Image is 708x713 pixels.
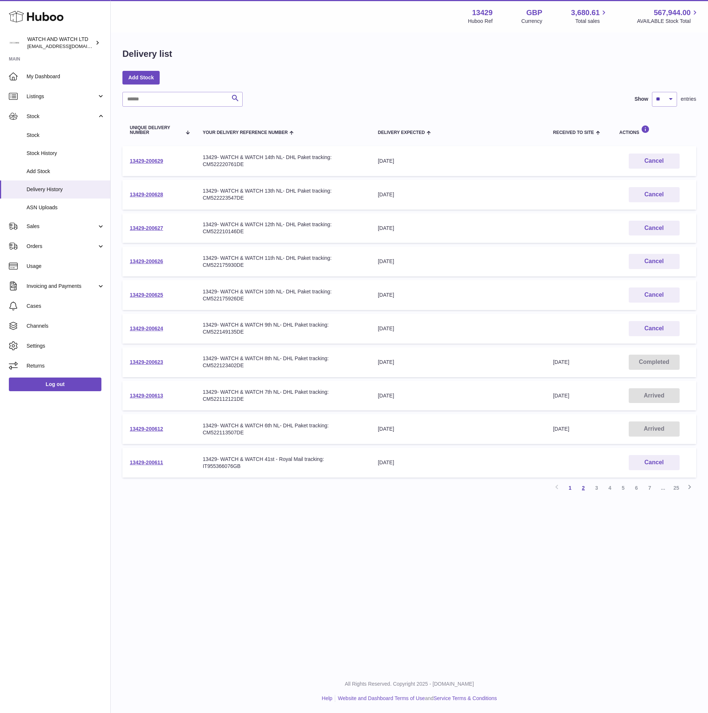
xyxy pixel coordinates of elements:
span: Sales [27,223,97,230]
a: 5 [617,481,630,495]
a: 3,680.61 Total sales [571,8,608,25]
a: 13429-200624 [130,325,163,331]
button: Cancel [629,455,680,470]
a: 2 [577,481,590,495]
a: 13429-200628 [130,192,163,197]
span: Add Stock [27,168,105,175]
span: Cases [27,303,105,310]
a: 13429-200612 [130,426,163,432]
div: [DATE] [378,258,538,265]
div: [DATE] [378,392,538,399]
span: [EMAIL_ADDRESS][DOMAIN_NAME] [27,43,108,49]
span: Usage [27,263,105,270]
a: 13429-200613 [130,393,163,399]
span: Stock [27,132,105,139]
div: Huboo Ref [468,18,493,25]
span: Received to Site [553,130,594,135]
span: Listings [27,93,97,100]
div: [DATE] [378,158,538,165]
button: Cancel [629,321,680,336]
button: Cancel [629,287,680,303]
div: 13429- WATCH & WATCH 41st - Royal Mail tracking: IT955366076GB [203,456,363,470]
a: 13429-200627 [130,225,163,231]
a: 25 [670,481,683,495]
div: Actions [619,125,689,135]
div: [DATE] [378,191,538,198]
div: [DATE] [378,225,538,232]
strong: GBP [526,8,542,18]
span: 567,944.00 [654,8,691,18]
div: 13429- WATCH & WATCH 7th NL- DHL Paket tracking: CM522112121DE [203,389,363,403]
p: All Rights Reserved. Copyright 2025 - [DOMAIN_NAME] [117,681,702,688]
div: 13429- WATCH & WATCH 13th NL- DHL Paket tracking: CM522223547DE [203,187,363,201]
div: 13429- WATCH & WATCH 11th NL- DHL Paket tracking: CM522175930DE [203,255,363,269]
a: 7 [643,481,656,495]
span: AVAILABLE Stock Total [637,18,699,25]
div: Currency [521,18,542,25]
div: [DATE] [378,459,538,466]
span: Total sales [575,18,608,25]
div: 13429- WATCH & WATCH 12th NL- DHL Paket tracking: CM522210146DE [203,221,363,235]
a: Add Stock [122,71,160,84]
span: [DATE] [553,426,569,432]
span: [DATE] [553,393,569,399]
span: Invoicing and Payments [27,283,97,290]
span: Unique Delivery Number [130,125,181,135]
span: 3,680.61 [571,8,600,18]
span: My Dashboard [27,73,105,80]
div: [DATE] [378,359,538,366]
div: [DATE] [378,325,538,332]
span: Returns [27,362,105,369]
li: and [335,695,497,702]
a: Log out [9,378,101,391]
span: Orders [27,243,97,250]
div: 13429- WATCH & WATCH 10th NL- DHL Paket tracking: CM522175926DE [203,288,363,302]
a: 13429-200611 [130,459,163,465]
a: 13429-200625 [130,292,163,298]
span: Your Delivery Reference Number [203,130,288,135]
a: 13429-200629 [130,158,163,164]
a: 13429-200626 [130,258,163,264]
button: Cancel [629,254,680,269]
button: Cancel [629,154,680,169]
span: ... [656,481,670,495]
span: Delivery History [27,186,105,193]
img: baris@watchandwatch.co.uk [9,37,20,48]
div: [DATE] [378,292,538,299]
span: Settings [27,342,105,349]
div: WATCH AND WATCH LTD [27,36,94,50]
span: ASN Uploads [27,204,105,211]
div: [DATE] [378,426,538,433]
button: Cancel [629,187,680,202]
a: 567,944.00 AVAILABLE Stock Total [637,8,699,25]
a: 6 [630,481,643,495]
a: 3 [590,481,603,495]
span: Delivery Expected [378,130,425,135]
a: Help [322,695,333,701]
span: entries [681,96,696,103]
div: 13429- WATCH & WATCH 14th NL- DHL Paket tracking: CM522220761DE [203,154,363,168]
button: Cancel [629,221,680,236]
h1: Delivery list [122,48,172,60]
a: Service Terms & Conditions [434,695,497,701]
a: 1 [563,481,577,495]
span: Channels [27,323,105,330]
label: Show [635,96,648,103]
a: 13429-200623 [130,359,163,365]
span: Stock [27,113,97,120]
a: Website and Dashboard Terms of Use [338,695,425,701]
strong: 13429 [472,8,493,18]
span: [DATE] [553,359,569,365]
span: Stock History [27,150,105,157]
div: 13429- WATCH & WATCH 6th NL- DHL Paket tracking: CM522113507DE [203,422,363,436]
div: 13429- WATCH & WATCH 9th NL- DHL Paket tracking: CM522149135DE [203,321,363,335]
div: 13429- WATCH & WATCH 8th NL- DHL Paket tracking: CM522123402DE [203,355,363,369]
a: 4 [603,481,617,495]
